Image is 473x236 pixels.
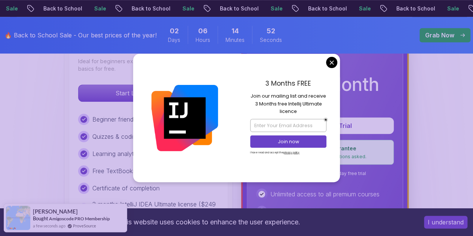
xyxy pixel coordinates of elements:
p: Start Learning for Free [79,85,218,101]
p: Back to School [214,5,265,12]
p: Ideal for beginners exploring coding and learning the basics for free. [78,58,219,73]
span: [PERSON_NAME] [33,208,78,215]
a: Start Learning for Free [78,89,219,97]
span: a few seconds ago [33,223,65,229]
span: Bought [33,215,48,221]
span: 6 Hours [198,26,208,36]
button: Start Learning for Free [78,85,219,102]
p: Unlimited access to all premium courses [270,190,380,199]
p: Grab Now [425,31,454,40]
span: ✓ 7-day free trial [328,171,366,177]
p: Sale [265,5,289,12]
p: Learning analytics dashboard [92,149,172,158]
p: Back to School [390,5,441,12]
p: Free TextBooks [92,166,136,175]
span: 14 Minutes [231,26,239,36]
img: provesource social proof notification image [6,206,30,230]
span: Days [168,36,180,44]
p: 3 months IntelliJ IDEA Ultimate license ($249 value) [92,200,219,218]
p: Certificate of completion [92,184,160,193]
span: Hours [196,36,210,44]
span: Minutes [225,36,245,44]
span: Seconds [260,36,282,44]
p: Sale [353,5,377,12]
div: This website uses cookies to enhance the user experience. [6,214,413,230]
button: Accept cookies [424,216,467,229]
p: Back to School [302,5,353,12]
span: 52 Seconds [267,26,275,36]
p: Quizzes & coding challenges [92,132,170,141]
p: Sale [176,5,200,12]
a: ProveSource [73,223,96,229]
p: Real-world builds & projects [270,207,346,216]
span: 2 Days [170,26,179,36]
p: Beginner friendly free courses [92,115,174,124]
p: 🔥 Back to School Sale - Our best prices of the year! [4,31,157,40]
p: Back to School [126,5,176,12]
p: Sale [441,5,465,12]
p: Back to School [37,5,88,12]
a: Amigoscode PRO Membership [49,216,110,221]
p: Sale [88,5,112,12]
